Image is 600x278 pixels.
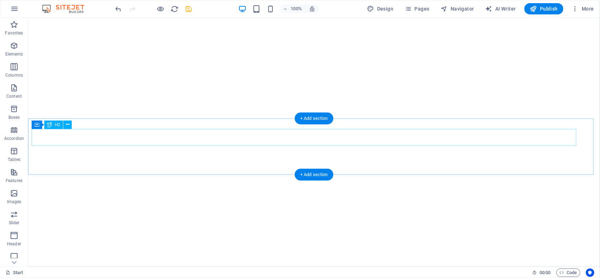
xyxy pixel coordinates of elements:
img: Editor Logo [40,5,93,13]
span: : [544,270,546,275]
button: reload [170,5,179,13]
button: Navigator [438,3,477,14]
div: + Add section [295,112,334,124]
button: save [185,5,193,13]
button: Design [364,3,396,14]
button: Usercentrics [586,269,594,277]
span: 00 00 [540,269,550,277]
p: Columns [5,72,23,78]
button: Pages [402,3,432,14]
h6: 100% [291,5,302,13]
button: undo [114,5,123,13]
span: Design [367,5,394,12]
span: Navigator [441,5,474,12]
p: Accordion [4,136,24,141]
span: More [572,5,594,12]
button: 100% [280,5,305,13]
span: Code [560,269,577,277]
p: Content [6,93,22,99]
button: Code [556,269,580,277]
a: Click to cancel selection. Double-click to open Pages [6,269,23,277]
span: H2 [55,123,60,127]
p: Slider [9,220,20,226]
p: Tables [8,157,20,162]
button: Publish [524,3,563,14]
i: Save (Ctrl+S) [185,5,193,13]
i: On resize automatically adjust zoom level to fit chosen device. [309,6,315,12]
span: Pages [405,5,429,12]
p: Boxes [8,115,20,120]
p: Elements [5,51,23,57]
span: AI Writer [485,5,516,12]
p: Features [6,178,22,183]
button: AI Writer [483,3,519,14]
p: Header [7,241,21,247]
p: Images [7,199,21,205]
i: Undo: Change width (Ctrl+Z) [115,5,123,13]
h6: Session time [532,269,551,277]
div: + Add section [295,169,334,181]
button: More [569,3,597,14]
p: Favorites [5,30,23,36]
span: Publish [530,5,558,12]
